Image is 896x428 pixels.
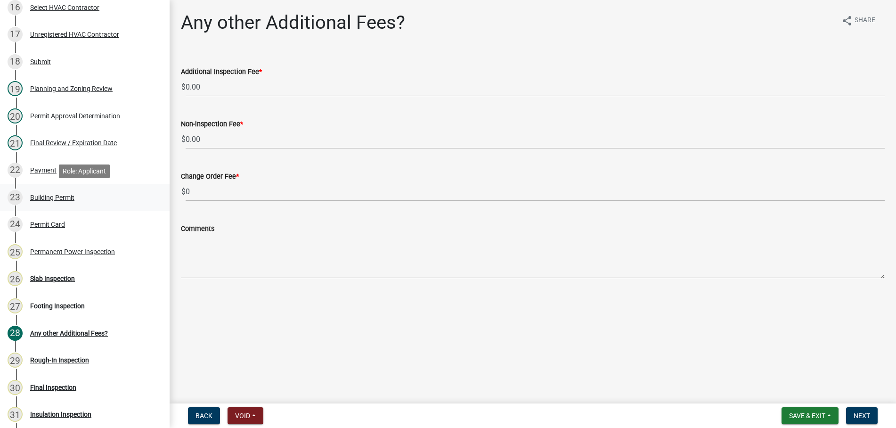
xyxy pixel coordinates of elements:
div: Footing Inspection [30,303,85,309]
div: 25 [8,244,23,259]
div: Submit [30,58,51,65]
div: Final Review / Expiration Date [30,140,117,146]
div: 18 [8,54,23,69]
div: 21 [8,135,23,150]
div: Permit Card [30,221,65,228]
div: Final Inspection [30,384,76,391]
span: Void [235,412,250,420]
div: Role: Applicant [59,165,110,178]
span: Next [854,412,870,420]
button: Back [188,407,220,424]
div: 19 [8,81,23,96]
div: 30 [8,380,23,395]
div: Any other Additional Fees? [30,330,108,337]
div: 22 [8,163,23,178]
div: Payment [30,167,57,173]
div: Building Permit [30,194,74,201]
h1: Any other Additional Fees? [181,11,405,34]
div: 17 [8,27,23,42]
span: Back [195,412,212,420]
button: shareShare [834,11,883,30]
label: Non-inspection Fee [181,121,243,128]
div: Select HVAC Contractor [30,4,99,11]
div: Rough-In Inspection [30,357,89,363]
span: $ [181,182,186,201]
span: Save & Exit [789,412,825,420]
div: 27 [8,298,23,313]
span: $ [181,130,186,149]
label: Additional Inspection Fee [181,69,262,75]
label: Change Order Fee [181,173,239,180]
label: Comments [181,226,214,232]
div: 31 [8,407,23,422]
span: $ [181,77,186,97]
div: Unregistered HVAC Contractor [30,31,119,38]
i: share [841,15,853,26]
div: Insulation Inspection [30,411,91,418]
div: Planning and Zoning Review [30,85,113,92]
div: 26 [8,271,23,286]
div: 20 [8,108,23,123]
div: Permanent Power Inspection [30,248,115,255]
div: 29 [8,353,23,368]
div: 23 [8,190,23,205]
button: Void [228,407,263,424]
div: Slab Inspection [30,275,75,282]
div: Permit Approval Determination [30,113,120,119]
button: Next [846,407,878,424]
button: Save & Exit [782,407,839,424]
div: 28 [8,326,23,341]
span: Share [855,15,875,26]
div: 24 [8,217,23,232]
